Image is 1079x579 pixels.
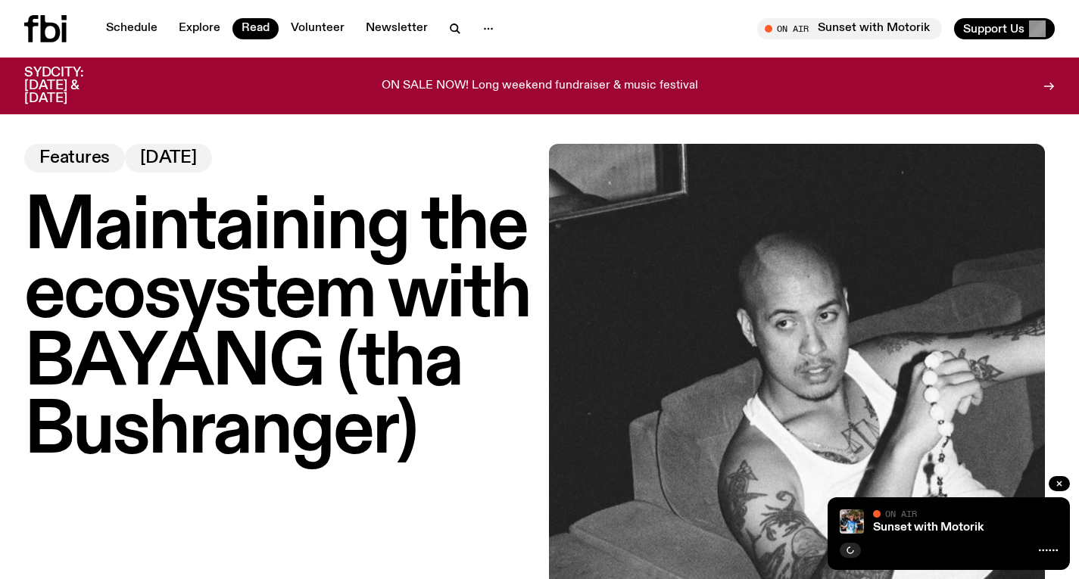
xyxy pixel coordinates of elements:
h3: SYDCITY: [DATE] & [DATE] [24,67,121,105]
a: Read [232,18,279,39]
span: [DATE] [140,150,197,167]
span: Support Us [963,22,1024,36]
h1: Maintaining the ecosystem with BAYANG (tha Bushranger) [24,194,531,466]
p: ON SALE NOW! Long weekend fundraiser & music festival [382,79,698,93]
a: Newsletter [357,18,437,39]
button: Support Us [954,18,1055,39]
img: Andrew, Reenie, and Pat stand in a row, smiling at the camera, in dappled light with a vine leafe... [840,509,864,534]
a: Explore [170,18,229,39]
span: On Air [885,509,917,518]
a: Volunteer [282,18,354,39]
a: Sunset with Motorik [873,521,984,534]
button: On AirSunset with Motorik [757,18,942,39]
span: Features [39,150,110,167]
a: Schedule [97,18,167,39]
